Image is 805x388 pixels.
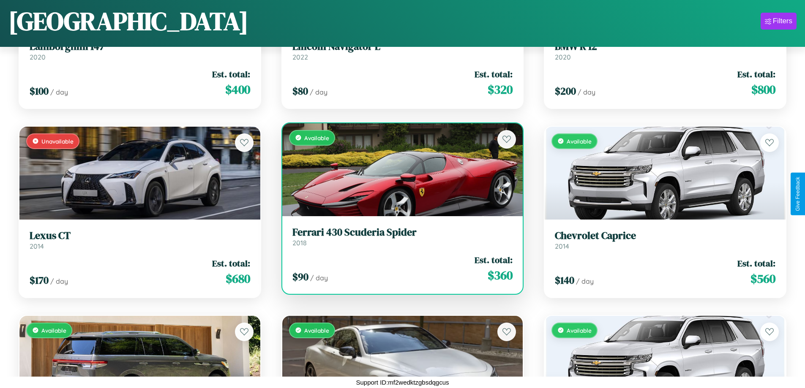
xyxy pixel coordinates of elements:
[212,257,250,269] span: Est. total:
[292,226,513,247] a: Ferrari 430 Scuderia Spider2018
[212,68,250,80] span: Est. total:
[304,327,329,334] span: Available
[310,88,327,96] span: / day
[292,53,308,61] span: 2022
[30,53,46,61] span: 2020
[30,41,250,61] a: Lamborghini 1472020
[30,84,49,98] span: $ 100
[226,270,250,287] span: $ 680
[488,267,513,284] span: $ 360
[292,41,513,61] a: Lincoln Navigator L2022
[555,41,775,61] a: BMW R 122020
[30,230,250,250] a: Lexus CT2014
[292,84,308,98] span: $ 80
[555,242,569,250] span: 2014
[292,226,513,239] h3: Ferrari 430 Scuderia Spider
[356,377,449,388] p: Support ID: mf2wedktzgbsdqgcus
[555,230,775,250] a: Chevrolet Caprice2014
[30,242,44,250] span: 2014
[475,254,513,266] span: Est. total:
[555,41,775,53] h3: BMW R 12
[567,327,592,334] span: Available
[576,277,594,285] span: / day
[292,270,308,284] span: $ 90
[8,4,248,38] h1: [GEOGRAPHIC_DATA]
[292,239,307,247] span: 2018
[30,273,49,287] span: $ 170
[488,81,513,98] span: $ 320
[30,230,250,242] h3: Lexus CT
[304,134,329,141] span: Available
[751,81,775,98] span: $ 800
[578,88,595,96] span: / day
[555,53,571,61] span: 2020
[50,277,68,285] span: / day
[737,68,775,80] span: Est. total:
[41,138,74,145] span: Unavailable
[567,138,592,145] span: Available
[225,81,250,98] span: $ 400
[761,13,797,30] button: Filters
[555,273,574,287] span: $ 140
[41,327,66,334] span: Available
[475,68,513,80] span: Est. total:
[50,88,68,96] span: / day
[750,270,775,287] span: $ 560
[795,177,801,211] div: Give Feedback
[555,84,576,98] span: $ 200
[737,257,775,269] span: Est. total:
[292,41,513,53] h3: Lincoln Navigator L
[555,230,775,242] h3: Chevrolet Caprice
[310,274,328,282] span: / day
[773,17,792,25] div: Filters
[30,41,250,53] h3: Lamborghini 147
